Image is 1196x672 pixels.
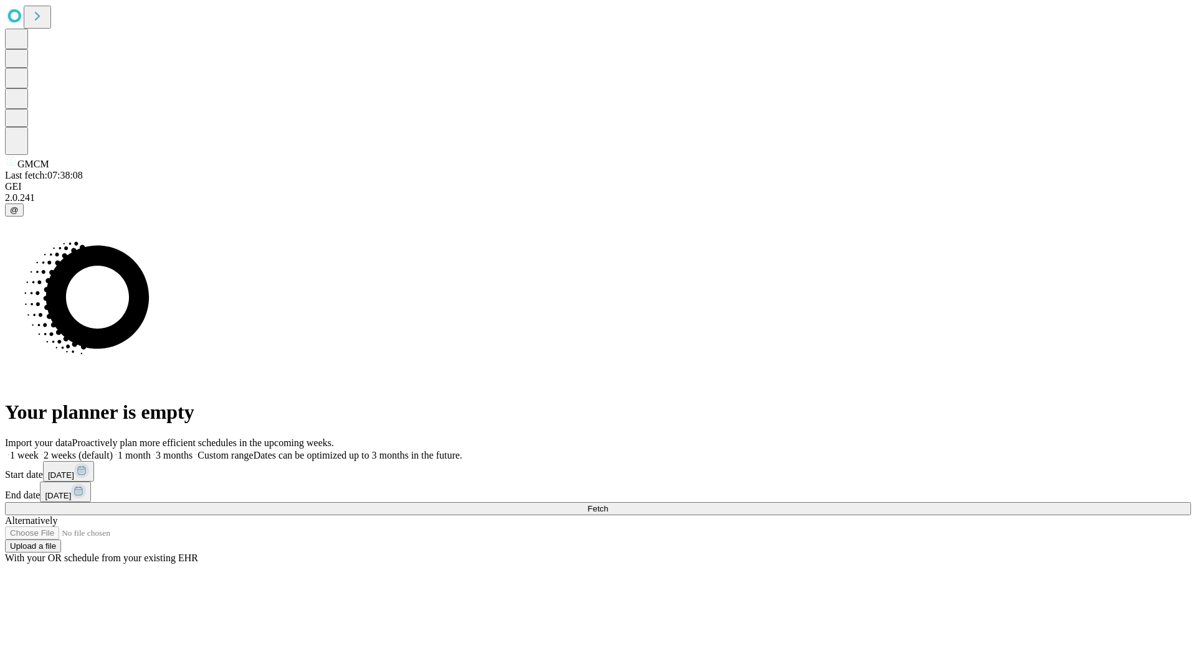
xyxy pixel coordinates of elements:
[43,461,94,482] button: [DATE]
[156,450,192,460] span: 3 months
[5,170,83,180] span: Last fetch: 07:38:08
[45,491,71,500] span: [DATE]
[5,192,1191,203] div: 2.0.241
[5,539,61,553] button: Upload a file
[17,159,49,169] span: GMCM
[587,504,608,513] span: Fetch
[5,461,1191,482] div: Start date
[48,470,74,480] span: [DATE]
[10,205,19,215] span: @
[5,181,1191,192] div: GEI
[5,203,24,217] button: @
[72,437,334,448] span: Proactively plan more efficient schedules in the upcoming weeks.
[5,553,198,563] span: With your OR schedule from your existing EHR
[10,450,39,460] span: 1 week
[44,450,113,460] span: 2 weeks (default)
[197,450,253,460] span: Custom range
[5,515,57,526] span: Alternatively
[40,482,91,502] button: [DATE]
[5,401,1191,424] h1: Your planner is empty
[5,482,1191,502] div: End date
[5,502,1191,515] button: Fetch
[254,450,462,460] span: Dates can be optimized up to 3 months in the future.
[118,450,151,460] span: 1 month
[5,437,72,448] span: Import your data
